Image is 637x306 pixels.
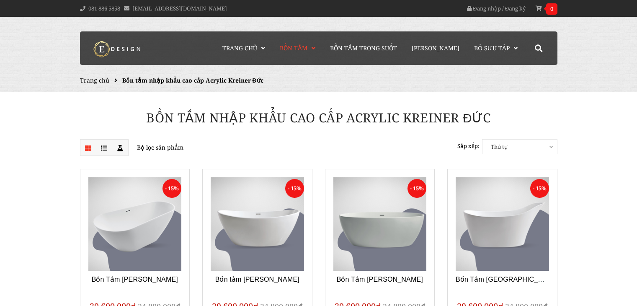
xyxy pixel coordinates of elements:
p: Bộ lọc sản phẩm [80,139,312,156]
span: Bồn Tắm Trong Suốt [330,44,397,52]
a: Bồn Tắm [273,31,322,65]
span: Trang chủ [222,44,257,52]
label: Sắp xếp: [457,139,480,153]
a: Trang chủ [216,31,271,65]
span: Thứ tự [482,140,557,154]
span: [PERSON_NAME] [412,44,459,52]
a: Bồn tắm [PERSON_NAME] [215,276,299,283]
a: 081 886 5858 [88,5,120,12]
span: - 15% [162,179,181,198]
span: - 15% [285,179,304,198]
span: - 15% [407,179,426,198]
span: 0 [546,3,557,15]
a: [PERSON_NAME] [405,31,466,65]
a: Bồn Tắm Trong Suốt [324,31,403,65]
span: / [502,5,504,12]
a: Bồn Tắm [PERSON_NAME] [337,276,423,283]
img: logo Kreiner Germany - Edesign Interior [86,41,149,57]
a: Bồn Tắm [PERSON_NAME] [92,276,178,283]
a: Bộ Sưu Tập [468,31,524,65]
span: Bồn tắm nhập khẩu cao cấp Acrylic Kreiner Đức [122,76,263,84]
span: - 15% [530,179,549,198]
h1: Bồn tắm nhập khẩu cao cấp Acrylic Kreiner Đức [74,109,564,127]
a: Bồn Tắm [GEOGRAPHIC_DATA] [456,276,557,283]
span: Bộ Sưu Tập [474,44,510,52]
a: [EMAIL_ADDRESS][DOMAIN_NAME] [132,5,227,12]
span: Bồn Tắm [280,44,307,52]
a: Trang chủ [80,76,109,84]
